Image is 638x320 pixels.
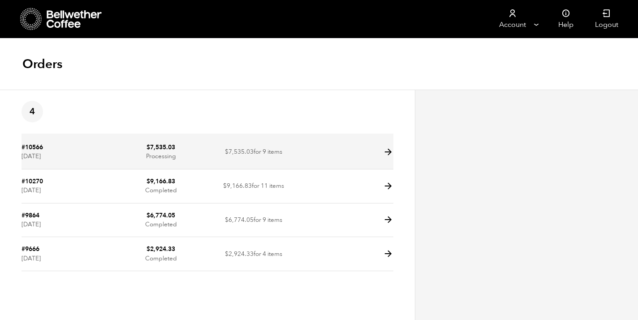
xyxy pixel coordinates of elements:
[225,250,228,258] span: $
[22,177,43,186] a: #10270
[225,216,254,224] span: 6,774.05
[225,147,254,156] span: 7,535.03
[22,211,39,220] a: #9864
[225,147,228,156] span: $
[147,177,150,186] span: $
[22,101,43,122] span: 4
[114,169,207,203] td: Completed
[147,211,150,220] span: $
[22,143,43,151] a: #10566
[22,56,62,72] h1: Orders
[22,186,41,195] time: [DATE]
[147,245,150,253] span: $
[114,135,207,169] td: Processing
[22,254,41,263] time: [DATE]
[22,152,41,160] time: [DATE]
[207,237,300,271] td: for 4 items
[114,203,207,238] td: Completed
[225,250,254,258] span: 2,924.33
[147,245,175,253] bdi: 2,924.33
[223,182,227,190] span: $
[22,245,39,253] a: #9666
[207,169,300,203] td: for 11 items
[147,177,175,186] bdi: 9,166.83
[225,216,228,224] span: $
[22,220,41,229] time: [DATE]
[114,237,207,271] td: Completed
[147,211,175,220] bdi: 6,774.05
[207,135,300,169] td: for 9 items
[207,203,300,238] td: for 9 items
[147,143,150,151] span: $
[223,182,252,190] span: 9,166.83
[147,143,175,151] bdi: 7,535.03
